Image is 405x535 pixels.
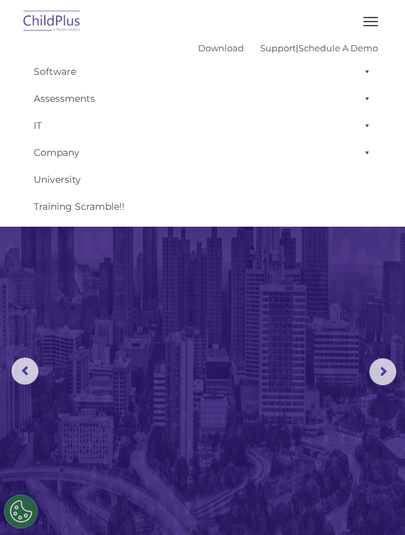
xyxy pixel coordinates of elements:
[20,6,84,38] img: ChildPlus by Procare Solutions
[167,89,208,99] span: Last name
[27,112,378,139] a: IT
[4,495,38,528] button: Cookies Settings
[27,139,378,166] a: Company
[27,58,378,85] a: Software
[299,43,378,53] a: Schedule A Demo
[198,43,378,53] font: |
[27,85,378,112] a: Assessments
[27,193,378,220] a: Training Scramble!!
[260,43,296,53] a: Support
[198,43,244,53] a: Download
[27,166,378,193] a: University
[167,144,224,154] span: Phone number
